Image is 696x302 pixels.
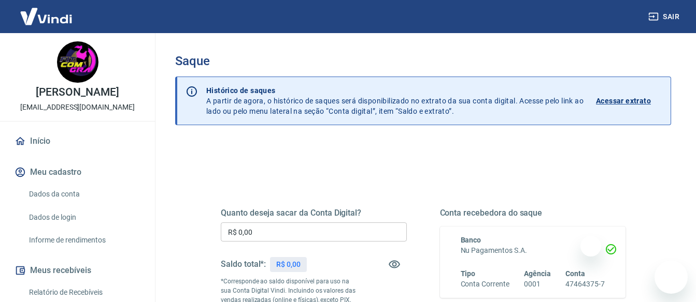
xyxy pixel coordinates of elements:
[580,236,601,256] iframe: Fechar mensagem
[20,102,135,113] p: [EMAIL_ADDRESS][DOMAIN_NAME]
[25,207,143,228] a: Dados de login
[36,87,119,98] p: [PERSON_NAME]
[12,259,143,282] button: Meus recebíveis
[221,259,266,269] h5: Saldo total*:
[440,208,626,218] h5: Conta recebedora do saque
[565,269,585,278] span: Conta
[276,259,301,270] p: R$ 0,00
[655,261,688,294] iframe: Botão para abrir a janela de mensagens
[221,208,407,218] h5: Quanto deseja sacar da Conta Digital?
[565,279,605,290] h6: 47464375-7
[57,41,98,83] img: f57cac28-fadf-4bb3-bcf9-20e167e5b1b0.jpeg
[461,279,509,290] h6: Conta Corrente
[596,96,651,106] p: Acessar extrato
[646,7,684,26] button: Sair
[524,279,551,290] h6: 0001
[206,85,584,96] p: Histórico de saques
[12,161,143,184] button: Meu cadastro
[25,184,143,205] a: Dados da conta
[12,1,80,32] img: Vindi
[175,54,671,68] h3: Saque
[206,85,584,116] p: A partir de agora, o histórico de saques será disponibilizado no extrato da sua conta digital. Ac...
[461,245,605,256] h6: Nu Pagamentos S.A.
[596,85,662,116] a: Acessar extrato
[524,269,551,278] span: Agência
[25,230,143,251] a: Informe de rendimentos
[12,130,143,153] a: Início
[461,236,481,244] span: Banco
[461,269,476,278] span: Tipo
